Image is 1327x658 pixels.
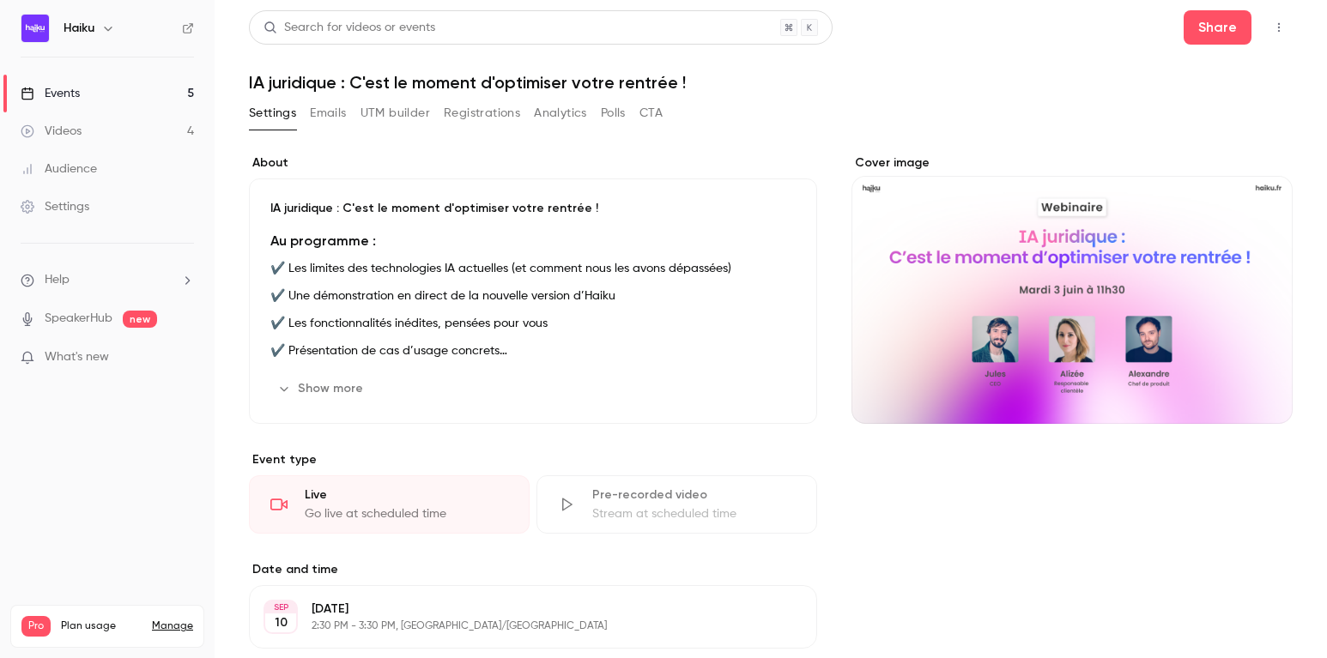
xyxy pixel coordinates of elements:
span: What's new [45,348,109,366]
button: Share [1184,10,1251,45]
p: 10 [275,614,288,631]
button: UTM builder [361,100,430,127]
p: ✔️ Une démonstration en direct de la nouvelle version d’Haiku [270,286,796,306]
label: Date and time [249,561,817,578]
li: help-dropdown-opener [21,271,194,289]
button: Analytics [534,100,587,127]
div: Go live at scheduled time [305,505,508,522]
button: CTA [639,100,663,127]
div: Pre-recorded video [592,486,796,504]
p: IA juridique : C'est le moment d'optimiser votre rentrée ! [270,200,796,217]
label: Cover image [851,154,1294,172]
label: About [249,154,817,172]
div: Audience [21,160,97,178]
p: [DATE] [312,601,726,618]
button: Polls [601,100,626,127]
a: Manage [152,619,193,633]
strong: Au programme : [270,232,376,249]
div: SEP [265,601,296,613]
p: ✔️ Présentation de cas d’usage concrets [270,341,796,361]
p: ✔️ Les limites des technologies IA actuelles (et comment nous les avons dépassées) [270,258,796,279]
button: Emails [310,100,346,127]
div: LiveGo live at scheduled time [249,475,530,534]
a: SpeakerHub [45,310,112,328]
div: Search for videos or events [264,19,435,37]
div: Events [21,85,80,102]
div: Pre-recorded videoStream at scheduled time [536,475,817,534]
span: Pro [21,616,51,637]
p: 2:30 PM - 3:30 PM, [GEOGRAPHIC_DATA]/[GEOGRAPHIC_DATA] [312,619,726,633]
span: Help [45,271,70,289]
p: ✔️ Les fonctionnalités inédites, pensées pour vous [270,313,796,334]
button: Show more [270,375,373,402]
button: Registrations [444,100,520,127]
div: Settings [21,198,89,215]
div: Stream at scheduled time [592,505,796,522]
div: Live [305,486,508,504]
section: Cover image [851,154,1294,424]
h6: Haiku [64,20,94,37]
img: Haiku [21,15,49,42]
span: new [123,311,157,328]
h1: IA juridique : C'est le moment d'optimiser votre rentrée ! [249,72,1293,93]
span: Plan usage [61,619,142,633]
button: Settings [249,100,296,127]
div: Videos [21,123,82,140]
p: Event type [249,451,817,468]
